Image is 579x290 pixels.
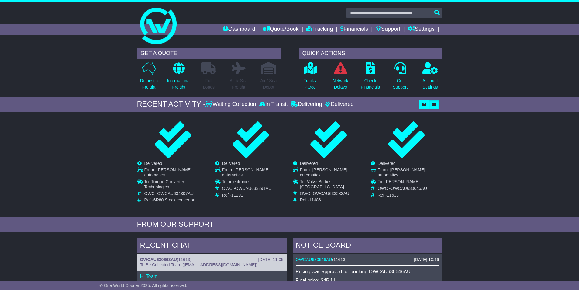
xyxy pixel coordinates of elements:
[313,191,349,196] span: OWCAU633283AU
[378,167,425,177] span: [PERSON_NAME] automatics
[144,161,162,166] span: Delivered
[140,257,177,262] a: OWCAU630663AU
[378,193,442,198] td: Ref -
[309,197,321,202] span: 11486
[223,24,255,35] a: Dashboard
[140,62,158,94] a: DomesticFreight
[296,269,439,274] p: Pricing was approved for booking OWCAU630646AU.
[376,24,400,35] a: Support
[378,167,442,179] td: From -
[140,262,257,267] span: To Be Collected Team ([EMAIL_ADDRESS][DOMAIN_NAME])
[230,78,248,90] p: Air & Sea Freight
[201,78,216,90] p: Full Loads
[137,100,206,109] div: RECENT ACTIVITY -
[300,167,364,179] td: From -
[144,179,184,189] span: Torque Converter Technologies
[167,78,191,90] p: International Freight
[360,62,380,94] a: CheckFinancials
[422,78,438,90] p: Account Settings
[100,283,188,288] span: © One World Courier 2025. All rights reserved.
[144,167,192,177] span: [PERSON_NAME] automatics
[222,167,286,179] td: From -
[289,101,324,108] div: Delivering
[235,186,271,191] span: OWCAU633291AU
[260,78,277,90] p: Air / Sea Depot
[300,191,364,198] td: OWC -
[408,24,435,35] a: Settings
[378,179,442,186] td: To -
[387,193,399,197] span: 11613
[140,78,157,90] p: Domestic Freight
[391,186,427,191] span: OWCAU630646AU
[324,101,354,108] div: Delivered
[296,278,439,283] p: Final price: $45.11.
[361,78,380,90] p: Check Financials
[300,197,364,203] td: Ref -
[332,62,348,94] a: NetworkDelays
[392,62,408,94] a: GetSupport
[137,238,287,254] div: RECENT CHAT
[178,257,190,262] span: 11613
[340,24,368,35] a: Financials
[140,257,284,262] div: ( )
[306,24,333,35] a: Tracking
[296,257,332,262] a: OWCAU630646AU
[263,24,298,35] a: Quote/Book
[137,220,442,229] div: FROM OUR SUPPORT
[231,193,243,197] span: 11291
[222,179,286,186] td: To -
[144,167,209,179] td: From -
[222,161,240,166] span: Delivered
[153,197,195,202] span: 6R80 Stock convertor
[378,161,396,166] span: Delivered
[300,179,344,189] span: Valve Bodies [GEOGRAPHIC_DATA]
[229,179,250,184] span: injectronics
[300,167,347,177] span: [PERSON_NAME] automatics
[222,193,286,198] td: Ref -
[300,179,364,191] td: To -
[137,48,281,59] div: GET A QUOTE
[300,161,318,166] span: Delivered
[296,257,439,262] div: ( )
[258,101,289,108] div: In Transit
[222,186,286,193] td: OWC -
[422,62,438,94] a: AccountSettings
[378,186,442,193] td: OWC -
[144,179,209,191] td: To -
[157,191,194,196] span: OWCAU634307AU
[333,78,348,90] p: Network Delays
[333,257,345,262] span: 11613
[144,197,209,203] td: Ref -
[258,257,283,262] div: [DATE] 11:05
[205,101,257,108] div: Waiting Collection
[304,78,318,90] p: Track a Parcel
[385,179,420,184] span: [PERSON_NAME]
[299,48,442,59] div: QUICK ACTIONS
[144,191,209,198] td: OWC -
[393,78,408,90] p: Get Support
[414,257,439,262] div: [DATE] 10:16
[222,167,270,177] span: [PERSON_NAME] automatics
[167,62,191,94] a: InternationalFreight
[293,238,442,254] div: NOTICE BOARD
[303,62,318,94] a: Track aParcel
